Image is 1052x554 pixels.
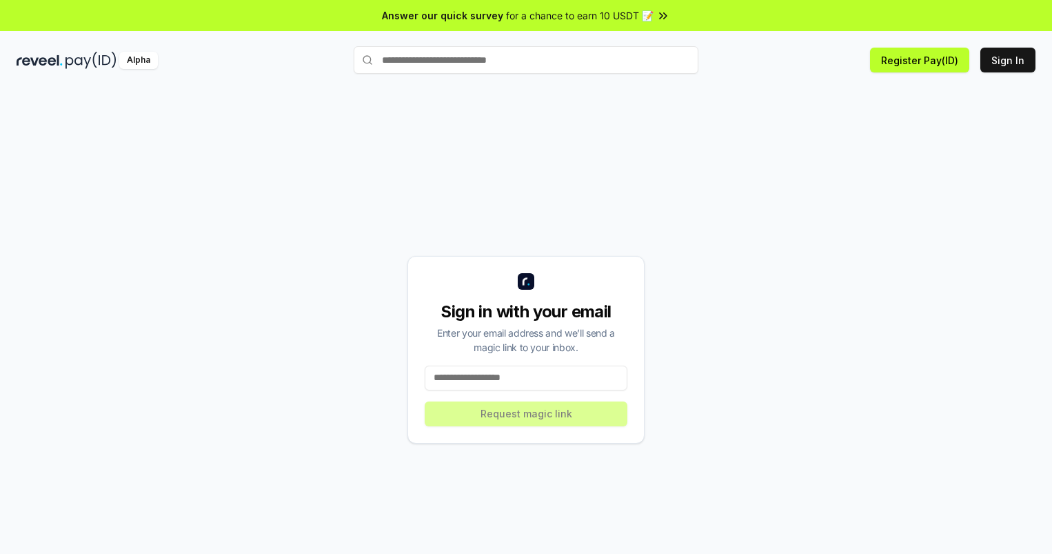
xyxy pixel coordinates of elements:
button: Sign In [980,48,1035,72]
span: for a chance to earn 10 USDT 📝 [506,8,654,23]
img: logo_small [518,273,534,290]
img: reveel_dark [17,52,63,69]
div: Sign in with your email [425,301,627,323]
span: Answer our quick survey [382,8,503,23]
div: Enter your email address and we’ll send a magic link to your inbox. [425,326,627,355]
img: pay_id [65,52,117,69]
button: Register Pay(ID) [870,48,969,72]
div: Alpha [119,52,158,69]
